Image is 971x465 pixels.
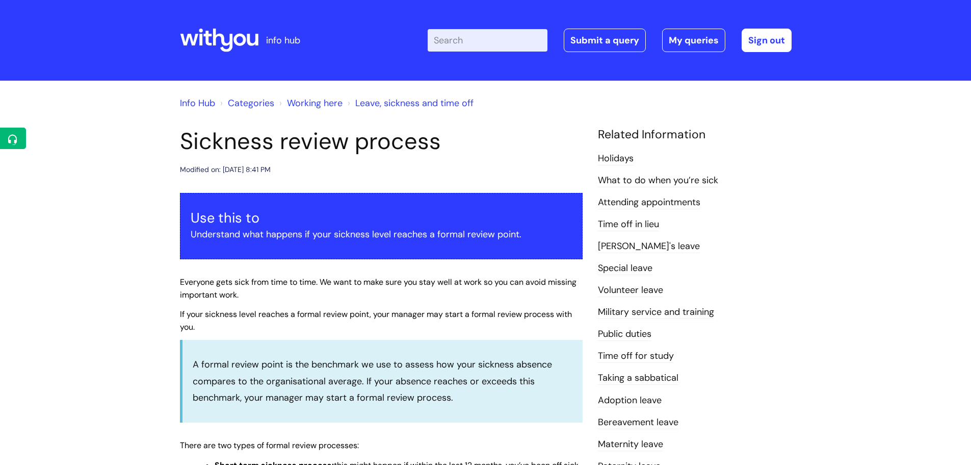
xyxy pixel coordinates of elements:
[598,196,700,209] a: Attending appointments
[598,152,634,165] a: Holidays
[266,32,300,48] p: info hub
[180,277,576,300] span: Everyone gets sick from time to time. We want to make sure you stay well at work so you can avoid...
[598,284,663,297] a: Volunteer leave
[287,97,343,109] a: Working here
[218,95,274,111] li: Solution home
[598,416,678,429] a: Bereavement leave
[598,372,678,385] a: Taking a sabbatical
[180,309,572,332] span: If your sickness level reaches a formal review point, your manager may start a formal review proc...
[598,306,714,319] a: Military service and training
[191,210,572,226] h3: Use this to
[277,95,343,111] li: Working here
[228,97,274,109] a: Categories
[598,218,659,231] a: Time off in lieu
[598,240,700,253] a: [PERSON_NAME]'s leave
[598,128,792,142] h4: Related Information
[598,438,663,451] a: Maternity leave
[191,226,572,242] p: Understand what happens if your sickness level reaches a formal review point.
[598,394,662,407] a: Adoption leave
[428,29,792,52] div: | -
[598,350,674,363] a: Time off for study
[598,328,651,341] a: Public duties
[355,97,474,109] a: Leave, sickness and time off
[662,29,725,52] a: My queries
[598,174,718,187] a: What to do when you’re sick
[564,29,646,52] a: Submit a query
[345,95,474,111] li: Leave, sickness and time off
[180,97,215,109] a: Info Hub
[428,29,547,52] input: Search
[180,163,271,176] div: Modified on: [DATE] 8:41 PM
[180,128,583,155] h1: Sickness review process
[193,356,572,406] p: A formal review point is the benchmark we use to assess how your sickness absence compares to the...
[742,29,792,52] a: Sign out
[598,262,652,275] a: Special leave
[180,440,359,451] span: There are two types of formal review processes:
